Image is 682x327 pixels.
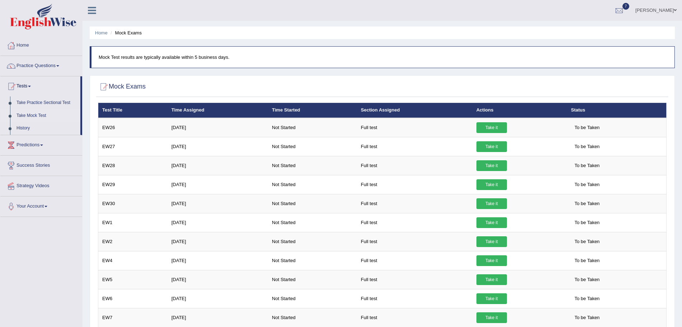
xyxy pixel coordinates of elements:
[268,270,357,289] td: Not Started
[571,122,603,133] span: To be Taken
[168,308,268,327] td: [DATE]
[268,156,357,175] td: Not Started
[357,118,472,137] td: Full test
[98,103,168,118] th: Test Title
[357,251,472,270] td: Full test
[0,135,82,153] a: Predictions
[268,308,357,327] td: Not Started
[168,232,268,251] td: [DATE]
[571,293,603,304] span: To be Taken
[357,289,472,308] td: Full test
[98,270,168,289] td: EW5
[357,137,472,156] td: Full test
[109,29,142,36] li: Mock Exams
[476,179,507,190] a: Take it
[476,255,507,266] a: Take it
[98,118,168,137] td: EW26
[476,312,507,323] a: Take it
[13,109,80,122] a: Take Mock Test
[357,270,472,289] td: Full test
[357,175,472,194] td: Full test
[98,251,168,270] td: EW4
[168,270,268,289] td: [DATE]
[571,198,603,209] span: To be Taken
[98,81,146,92] h2: Mock Exams
[0,176,82,194] a: Strategy Videos
[168,118,268,137] td: [DATE]
[268,137,357,156] td: Not Started
[268,251,357,270] td: Not Started
[168,175,268,194] td: [DATE]
[476,274,507,285] a: Take it
[268,175,357,194] td: Not Started
[0,196,82,214] a: Your Account
[567,103,666,118] th: Status
[13,122,80,135] a: History
[476,293,507,304] a: Take it
[0,76,80,94] a: Tests
[168,194,268,213] td: [DATE]
[268,103,357,118] th: Time Started
[571,255,603,266] span: To be Taken
[571,217,603,228] span: To be Taken
[357,308,472,327] td: Full test
[571,274,603,285] span: To be Taken
[571,141,603,152] span: To be Taken
[98,308,168,327] td: EW7
[476,160,507,171] a: Take it
[268,118,357,137] td: Not Started
[357,194,472,213] td: Full test
[622,3,630,10] span: 7
[268,232,357,251] td: Not Started
[472,103,567,118] th: Actions
[99,54,667,61] p: Mock Test results are typically available within 5 business days.
[357,232,472,251] td: Full test
[168,213,268,232] td: [DATE]
[476,122,507,133] a: Take it
[268,194,357,213] td: Not Started
[571,236,603,247] span: To be Taken
[268,213,357,232] td: Not Started
[98,194,168,213] td: EW30
[168,137,268,156] td: [DATE]
[98,137,168,156] td: EW27
[357,156,472,175] td: Full test
[476,198,507,209] a: Take it
[571,160,603,171] span: To be Taken
[168,251,268,270] td: [DATE]
[168,103,268,118] th: Time Assigned
[476,236,507,247] a: Take it
[98,213,168,232] td: EW1
[98,175,168,194] td: EW29
[268,289,357,308] td: Not Started
[571,179,603,190] span: To be Taken
[476,141,507,152] a: Take it
[98,289,168,308] td: EW6
[168,289,268,308] td: [DATE]
[357,103,472,118] th: Section Assigned
[0,56,82,74] a: Practice Questions
[13,96,80,109] a: Take Practice Sectional Test
[0,35,82,53] a: Home
[0,156,82,174] a: Success Stories
[95,30,108,35] a: Home
[476,217,507,228] a: Take it
[98,232,168,251] td: EW2
[357,213,472,232] td: Full test
[571,312,603,323] span: To be Taken
[168,156,268,175] td: [DATE]
[98,156,168,175] td: EW28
